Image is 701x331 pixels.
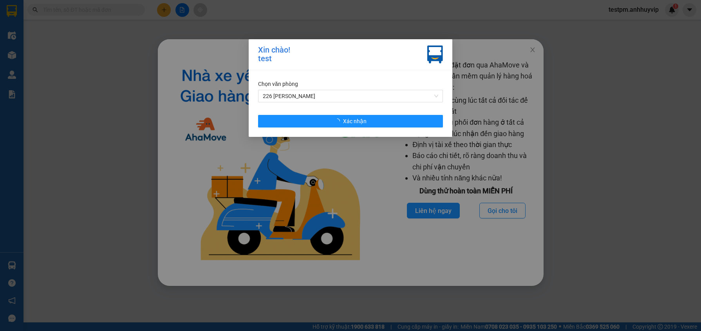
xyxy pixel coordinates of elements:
div: Chọn văn phòng [258,80,443,88]
span: 226 Minh Khai [263,90,438,102]
button: Xác nhận [258,115,443,127]
span: loading [334,118,343,124]
div: Xin chào! test [258,45,290,64]
img: vxr-icon [427,45,443,64]
span: Xác nhận [343,117,367,125]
